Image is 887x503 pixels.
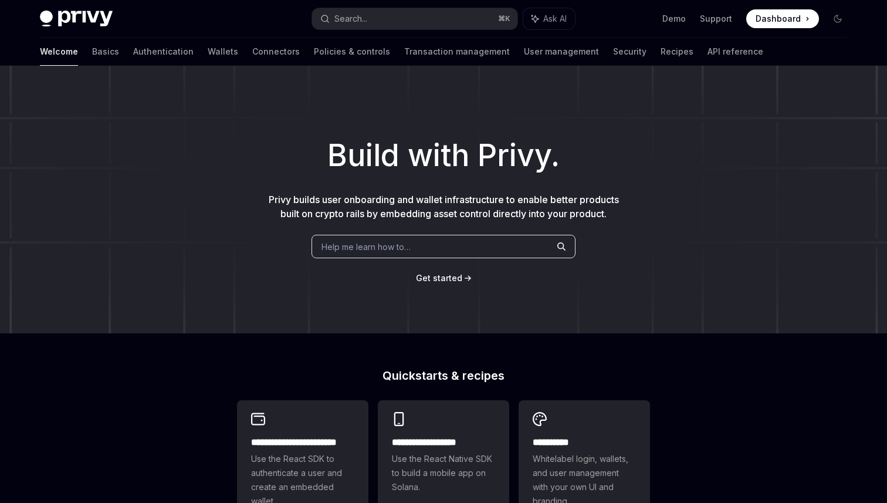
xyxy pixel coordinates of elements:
[707,38,763,66] a: API reference
[40,38,78,66] a: Welcome
[269,194,619,220] span: Privy builds user onboarding and wallet infrastructure to enable better products built on crypto ...
[661,38,693,66] a: Recipes
[404,38,510,66] a: Transaction management
[543,13,567,25] span: Ask AI
[92,38,119,66] a: Basics
[334,12,367,26] div: Search...
[321,241,411,253] span: Help me learn how to…
[416,272,462,284] a: Get started
[312,8,517,29] button: Search...⌘K
[613,38,646,66] a: Security
[498,14,510,23] span: ⌘ K
[700,13,732,25] a: Support
[746,9,819,28] a: Dashboard
[662,13,686,25] a: Demo
[756,13,801,25] span: Dashboard
[416,273,462,283] span: Get started
[208,38,238,66] a: Wallets
[828,9,847,28] button: Toggle dark mode
[524,38,599,66] a: User management
[314,38,390,66] a: Policies & controls
[133,38,194,66] a: Authentication
[40,11,113,27] img: dark logo
[237,370,650,382] h2: Quickstarts & recipes
[19,133,868,178] h1: Build with Privy.
[523,8,575,29] button: Ask AI
[252,38,300,66] a: Connectors
[392,452,495,494] span: Use the React Native SDK to build a mobile app on Solana.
